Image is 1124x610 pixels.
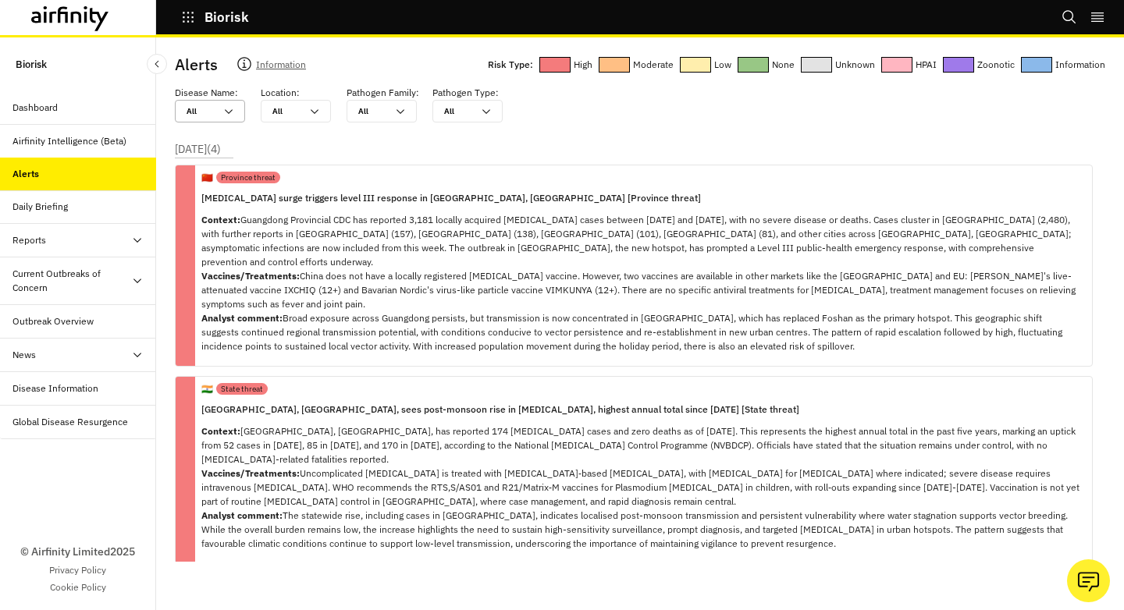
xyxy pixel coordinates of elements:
strong: Vaccines/Treatments: [201,270,300,282]
strong: Context: [201,425,240,437]
p: Information [256,56,306,78]
button: Close Sidebar [147,54,167,74]
p: Disease Name : [175,86,238,100]
p: [GEOGRAPHIC_DATA], [GEOGRAPHIC_DATA], sees post-monsoon rise in [MEDICAL_DATA], highest annual to... [201,401,1080,418]
p: [MEDICAL_DATA] surge triggers level III response in [GEOGRAPHIC_DATA], [GEOGRAPHIC_DATA] [Provinc... [201,190,1080,207]
div: Outbreak Overview [12,314,94,328]
div: News [12,348,36,362]
div: Reports [12,233,46,247]
div: Disease Information [12,381,98,395]
p: 🇮🇳 [201,382,213,396]
div: Alerts [12,167,39,181]
a: Privacy Policy [49,563,106,577]
button: Search [1062,4,1077,30]
p: Zoonotic [977,56,1015,73]
p: Low [714,56,731,73]
p: [DATE] ( 4 ) [175,141,221,158]
p: Unknown [835,56,875,73]
p: Moderate [633,56,674,73]
strong: Vaccines/Treatments: [201,467,300,479]
p: Guangdong Provincial CDC has reported 3,181 locally acquired [MEDICAL_DATA] cases between [DATE] ... [201,213,1080,353]
p: Biorisk [16,50,47,79]
button: Biorisk [181,4,249,30]
p: © Airfinity Limited 2025 [20,544,135,560]
div: Dashboard [12,101,58,115]
div: Daily Briefing [12,200,68,214]
p: Alerts [175,53,218,76]
p: Pathogen Family : [347,86,419,100]
strong: Analyst comment: [201,509,283,521]
p: Biorisk [205,10,249,24]
a: Cookie Policy [50,580,106,594]
p: HPAI [916,56,937,73]
p: Location : [261,86,300,100]
strong: Analyst comment: [201,312,283,324]
div: Current Outbreaks of Concern [12,267,131,295]
p: [GEOGRAPHIC_DATA], [GEOGRAPHIC_DATA], has reported 174 [MEDICAL_DATA] cases and zero deaths as of... [201,424,1080,551]
p: Province threat [221,172,276,183]
strong: Context: [201,214,240,225]
div: Global Disease Resurgence [12,415,128,429]
p: Pathogen Type : [432,86,499,100]
p: State threat [221,383,263,395]
p: 🇨🇳 [201,171,213,185]
div: Airfinity Intelligence (Beta) [12,134,126,148]
button: Ask our analysts [1067,559,1110,602]
p: None [772,56,795,73]
p: Risk Type: [488,56,533,73]
p: Information [1055,56,1105,73]
p: High [574,56,592,73]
